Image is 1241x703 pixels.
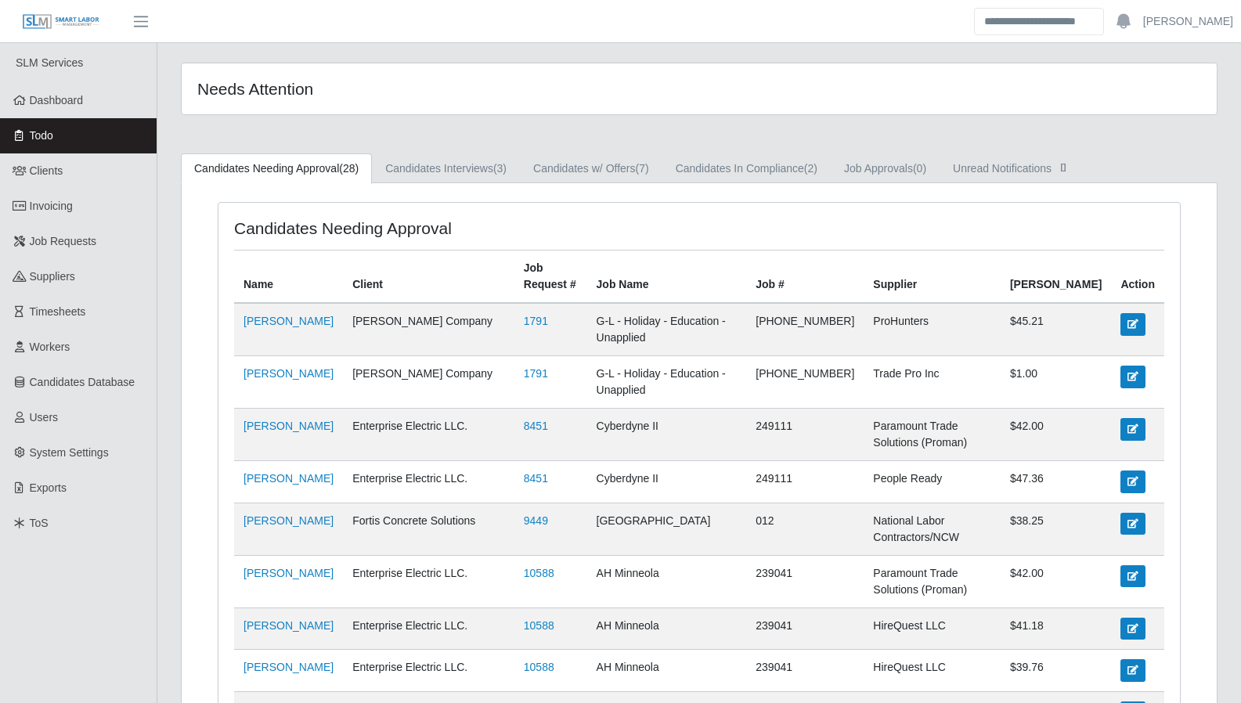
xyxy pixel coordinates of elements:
[587,503,747,555] td: [GEOGRAPHIC_DATA]
[30,270,75,283] span: Suppliers
[864,303,1001,356] td: ProHunters
[524,567,554,579] a: 10588
[197,79,602,99] h4: Needs Attention
[343,303,514,356] td: [PERSON_NAME] Company
[30,94,84,106] span: Dashboard
[1111,251,1164,304] th: Action
[244,567,334,579] a: [PERSON_NAME]
[514,251,587,304] th: Job Request #
[864,251,1001,304] th: Supplier
[22,13,100,31] img: SLM Logo
[493,162,507,175] span: (3)
[524,420,548,432] a: 8451
[746,303,864,356] td: [PHONE_NUMBER]
[343,555,514,607] td: Enterprise Electric LLC.
[746,650,864,691] td: 239041
[30,200,73,212] span: Invoicing
[746,555,864,607] td: 239041
[244,472,334,485] a: [PERSON_NAME]
[244,367,334,380] a: [PERSON_NAME]
[244,661,334,673] a: [PERSON_NAME]
[864,555,1001,607] td: Paramount Trade Solutions (Proman)
[587,461,747,503] td: Cyberdyne II
[234,251,343,304] th: Name
[30,376,135,388] span: Candidates Database
[30,341,70,353] span: Workers
[587,607,747,649] td: AH Minneola
[343,650,514,691] td: Enterprise Electric LLC.
[343,607,514,649] td: Enterprise Electric LLC.
[864,356,1001,409] td: Trade Pro Inc
[864,503,1001,555] td: National Labor Contractors/NCW
[30,411,59,424] span: Users
[746,251,864,304] th: Job #
[16,56,83,69] span: SLM Services
[30,164,63,177] span: Clients
[30,481,67,494] span: Exports
[746,503,864,555] td: 012
[244,420,334,432] a: [PERSON_NAME]
[520,153,662,184] a: Candidates w/ Offers
[636,162,649,175] span: (7)
[30,517,49,529] span: ToS
[587,409,747,461] td: Cyberdyne II
[244,619,334,632] a: [PERSON_NAME]
[339,162,359,175] span: (28)
[1001,461,1111,503] td: $47.36
[804,162,817,175] span: (2)
[524,514,548,527] a: 9449
[343,409,514,461] td: Enterprise Electric LLC.
[1143,13,1233,30] a: [PERSON_NAME]
[1001,356,1111,409] td: $1.00
[30,446,109,459] span: System Settings
[587,303,747,356] td: G-L - Holiday - Education - Unapplied
[524,472,548,485] a: 8451
[1001,251,1111,304] th: [PERSON_NAME]
[524,315,548,327] a: 1791
[343,251,514,304] th: Client
[746,607,864,649] td: 239041
[864,607,1001,649] td: HireQuest LLC
[524,367,548,380] a: 1791
[831,153,940,184] a: Job Approvals
[1001,503,1111,555] td: $38.25
[662,153,831,184] a: Candidates In Compliance
[343,503,514,555] td: Fortis Concrete Solutions
[244,315,334,327] a: [PERSON_NAME]
[587,251,747,304] th: Job Name
[974,8,1104,35] input: Search
[1055,160,1071,173] span: []
[746,356,864,409] td: [PHONE_NUMBER]
[234,218,608,238] h4: Candidates Needing Approval
[343,461,514,503] td: Enterprise Electric LLC.
[30,129,53,142] span: Todo
[746,461,864,503] td: 249111
[587,356,747,409] td: G-L - Holiday - Education - Unapplied
[30,235,97,247] span: Job Requests
[181,153,372,184] a: Candidates Needing Approval
[1001,555,1111,607] td: $42.00
[1001,409,1111,461] td: $42.00
[524,619,554,632] a: 10588
[30,305,86,318] span: Timesheets
[864,650,1001,691] td: HireQuest LLC
[244,514,334,527] a: [PERSON_NAME]
[587,555,747,607] td: AH Minneola
[524,661,554,673] a: 10588
[746,409,864,461] td: 249111
[343,356,514,409] td: [PERSON_NAME] Company
[864,409,1001,461] td: Paramount Trade Solutions (Proman)
[372,153,520,184] a: Candidates Interviews
[1001,650,1111,691] td: $39.76
[864,461,1001,503] td: People Ready
[1001,303,1111,356] td: $45.21
[587,650,747,691] td: AH Minneola
[1001,607,1111,649] td: $41.18
[913,162,926,175] span: (0)
[940,153,1084,184] a: Unread Notifications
